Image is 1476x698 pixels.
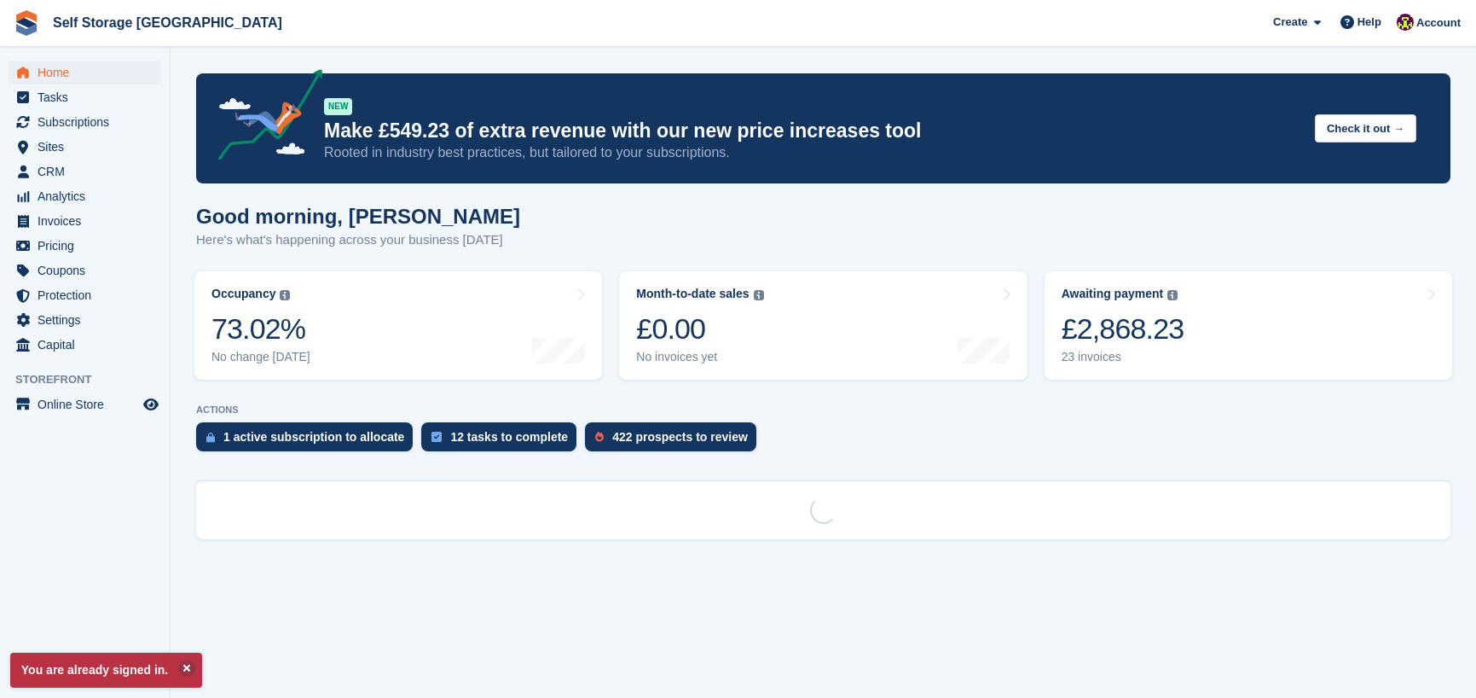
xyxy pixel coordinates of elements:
[280,290,290,300] img: icon-info-grey-7440780725fd019a000dd9b08b2336e03edf1995a4989e88bcd33f0948082b44.svg
[1315,114,1416,143] button: Check it out →
[1062,287,1164,301] div: Awaiting payment
[585,422,765,460] a: 422 prospects to review
[38,259,140,282] span: Coupons
[38,393,140,416] span: Online Store
[324,98,352,115] div: NEW
[9,61,161,84] a: menu
[38,209,140,233] span: Invoices
[636,350,763,364] div: No invoices yet
[9,135,161,159] a: menu
[206,432,215,443] img: active_subscription_to_allocate_icon-d502201f5373d7db506a760aba3b589e785aa758c864c3986d89f69b8ff3...
[421,422,585,460] a: 12 tasks to complete
[324,119,1301,143] p: Make £549.23 of extra revenue with our new price increases tool
[38,283,140,307] span: Protection
[38,135,140,159] span: Sites
[141,394,161,415] a: Preview store
[204,69,323,166] img: price-adjustments-announcement-icon-8257ccfd72463d97f412b2fc003d46551f7dbcb40ab6d574587a9cd5c0d94...
[38,234,140,258] span: Pricing
[9,259,161,282] a: menu
[196,230,520,250] p: Here's what's happening across your business [DATE]
[9,283,161,307] a: menu
[211,311,310,346] div: 73.02%
[10,653,202,688] p: You are already signed in.
[1357,14,1381,31] span: Help
[196,205,520,228] h1: Good morning, [PERSON_NAME]
[196,404,1450,416] p: ACTIONS
[636,287,749,301] div: Month-to-date sales
[595,432,604,442] img: prospect-51fa495bee0391a8d652442698ab0144808aea92771e9ea1ae160a38d050c398.svg
[9,393,161,416] a: menu
[223,430,404,444] div: 1 active subscription to allocate
[14,10,39,36] img: stora-icon-8386f47178a22dfd0bd8f6a31ec36ba5ce8667c1dd55bd0f319d3a0aa187defe.svg
[38,110,140,134] span: Subscriptions
[1397,14,1414,31] img: Nicholas Williams
[15,371,170,388] span: Storefront
[38,308,140,332] span: Settings
[1273,14,1307,31] span: Create
[38,85,140,109] span: Tasks
[431,432,442,442] img: task-75834270c22a3079a89374b754ae025e5fb1db73e45f91037f5363f120a921f8.svg
[9,160,161,183] a: menu
[196,422,421,460] a: 1 active subscription to allocate
[9,234,161,258] a: menu
[38,61,140,84] span: Home
[211,350,310,364] div: No change [DATE]
[1045,271,1452,380] a: Awaiting payment £2,868.23 23 invoices
[9,209,161,233] a: menu
[754,290,764,300] img: icon-info-grey-7440780725fd019a000dd9b08b2336e03edf1995a4989e88bcd33f0948082b44.svg
[194,271,602,380] a: Occupancy 73.02% No change [DATE]
[1062,350,1184,364] div: 23 invoices
[9,85,161,109] a: menu
[9,308,161,332] a: menu
[1062,311,1184,346] div: £2,868.23
[1167,290,1178,300] img: icon-info-grey-7440780725fd019a000dd9b08b2336e03edf1995a4989e88bcd33f0948082b44.svg
[38,333,140,357] span: Capital
[324,143,1301,162] p: Rooted in industry best practices, but tailored to your subscriptions.
[450,430,568,444] div: 12 tasks to complete
[9,333,161,357] a: menu
[38,160,140,183] span: CRM
[619,271,1027,380] a: Month-to-date sales £0.00 No invoices yet
[46,9,289,37] a: Self Storage [GEOGRAPHIC_DATA]
[9,110,161,134] a: menu
[9,184,161,208] a: menu
[612,430,748,444] div: 422 prospects to review
[1416,15,1461,32] span: Account
[38,184,140,208] span: Analytics
[211,287,275,301] div: Occupancy
[636,311,763,346] div: £0.00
